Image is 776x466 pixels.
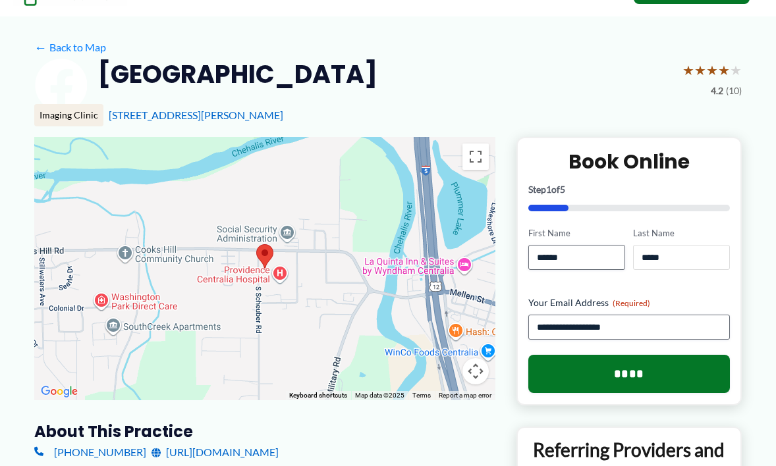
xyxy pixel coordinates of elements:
[528,185,730,194] p: Step of
[34,421,495,442] h3: About this practice
[34,104,103,126] div: Imaging Clinic
[289,391,347,400] button: Keyboard shortcuts
[726,82,742,99] span: (10)
[528,227,625,240] label: First Name
[34,41,47,53] span: ←
[412,392,431,399] a: Terms (opens in new tab)
[34,442,146,462] a: [PHONE_NUMBER]
[546,184,551,195] span: 1
[613,298,650,308] span: (Required)
[38,383,81,400] a: Open this area in Google Maps (opens a new window)
[718,58,730,82] span: ★
[462,143,489,170] button: Toggle fullscreen view
[439,392,491,399] a: Report a map error
[152,442,279,462] a: [URL][DOMAIN_NAME]
[462,358,489,384] button: Map camera controls
[706,58,718,82] span: ★
[528,149,730,174] h2: Book Online
[711,82,723,99] span: 4.2
[730,58,742,82] span: ★
[355,392,404,399] span: Map data ©2025
[560,184,565,195] span: 5
[38,383,81,400] img: Google
[694,58,706,82] span: ★
[528,296,730,309] label: Your Email Address
[109,109,283,121] a: [STREET_ADDRESS][PERSON_NAME]
[34,38,106,57] a: ←Back to Map
[633,227,730,240] label: Last Name
[97,58,377,90] h2: [GEOGRAPHIC_DATA]
[682,58,694,82] span: ★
